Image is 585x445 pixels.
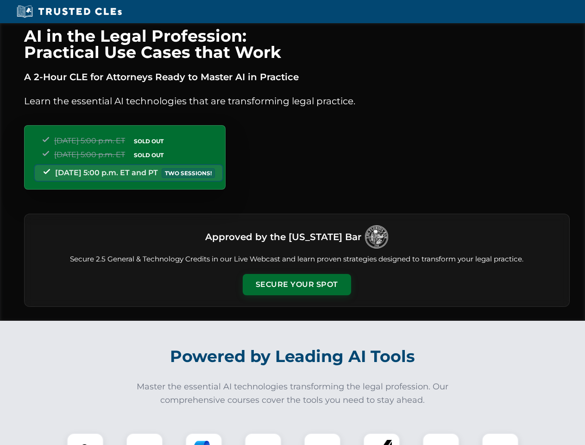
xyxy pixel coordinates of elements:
span: [DATE] 5:00 p.m. ET [54,136,125,145]
h1: AI in the Legal Profession: Practical Use Cases that Work [24,28,570,60]
span: SOLD OUT [131,136,167,146]
h2: Powered by Leading AI Tools [36,340,549,373]
p: Secure 2.5 General & Technology Credits in our Live Webcast and learn proven strategies designed ... [36,254,558,265]
span: [DATE] 5:00 p.m. ET [54,150,125,159]
img: Trusted CLEs [14,5,125,19]
span: SOLD OUT [131,150,167,160]
p: Master the essential AI technologies transforming the legal profession. Our comprehensive courses... [131,380,455,407]
p: Learn the essential AI technologies that are transforming legal practice. [24,94,570,108]
p: A 2-Hour CLE for Attorneys Ready to Master AI in Practice [24,70,570,84]
button: Secure Your Spot [243,274,351,295]
img: Logo [365,225,388,248]
h3: Approved by the [US_STATE] Bar [205,229,361,245]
